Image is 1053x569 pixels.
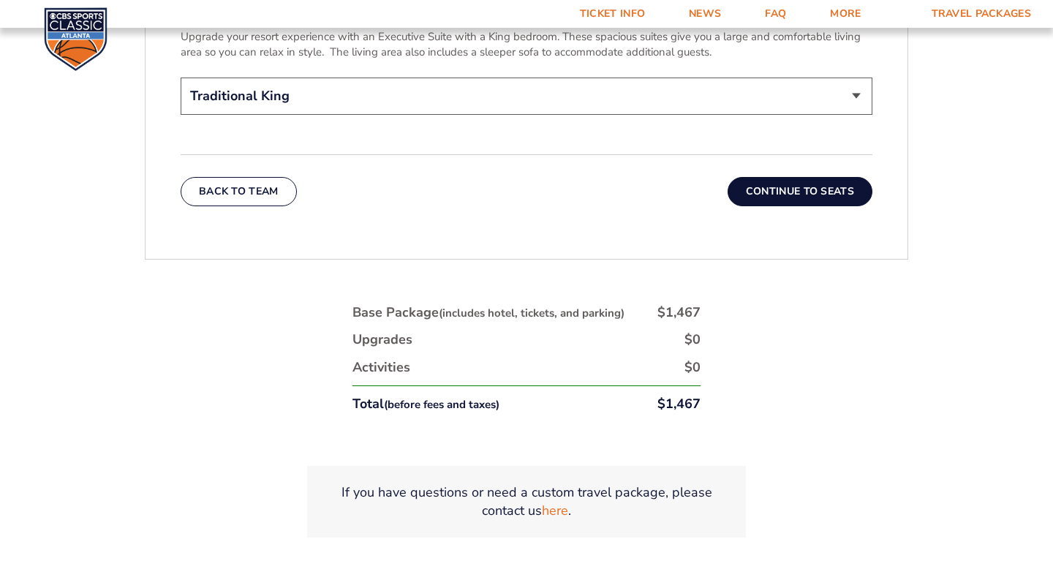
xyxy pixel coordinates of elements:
div: $1,467 [657,395,701,413]
div: Total [352,395,499,413]
button: Continue To Seats [728,177,872,206]
button: Back To Team [181,177,297,206]
p: Upgrade your resort experience with an Executive Suite with a King bedroom. These spacious suites... [181,29,872,60]
div: $0 [684,331,701,349]
small: (includes hotel, tickets, and parking) [439,306,624,320]
div: Activities [352,358,410,377]
div: Upgrades [352,331,412,349]
div: $1,467 [657,304,701,322]
div: $0 [684,358,701,377]
img: CBS Sports Classic [44,7,107,71]
a: here [542,502,568,520]
small: (before fees and taxes) [384,397,499,412]
div: Base Package [352,304,624,322]
p: If you have questions or need a custom travel package, please contact us . [325,483,728,520]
